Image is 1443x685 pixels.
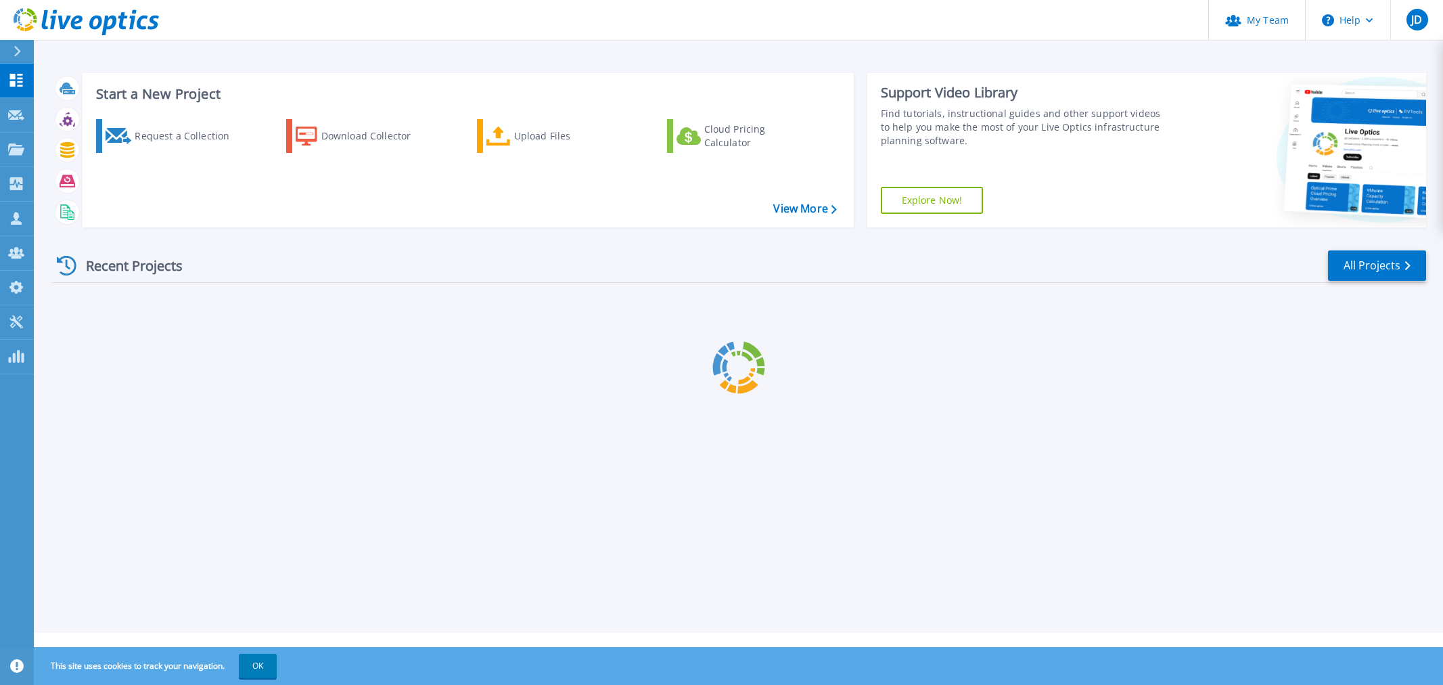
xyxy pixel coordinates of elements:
div: Download Collector [321,123,430,150]
a: All Projects [1328,250,1426,281]
a: Request a Collection [96,119,247,153]
div: Upload Files [514,123,622,150]
a: Download Collector [286,119,437,153]
span: This site uses cookies to track your navigation. [37,654,277,678]
div: Cloud Pricing Calculator [704,123,812,150]
a: Cloud Pricing Calculator [667,119,818,153]
span: JD [1411,14,1422,25]
a: Upload Files [477,119,628,153]
div: Find tutorials, instructional guides and other support videos to help you make the most of your L... [881,107,1168,148]
div: Request a Collection [135,123,243,150]
div: Recent Projects [52,249,201,282]
h3: Start a New Project [96,87,836,102]
a: Explore Now! [881,187,984,214]
div: Support Video Library [881,84,1168,102]
button: OK [239,654,277,678]
a: View More [773,202,836,215]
